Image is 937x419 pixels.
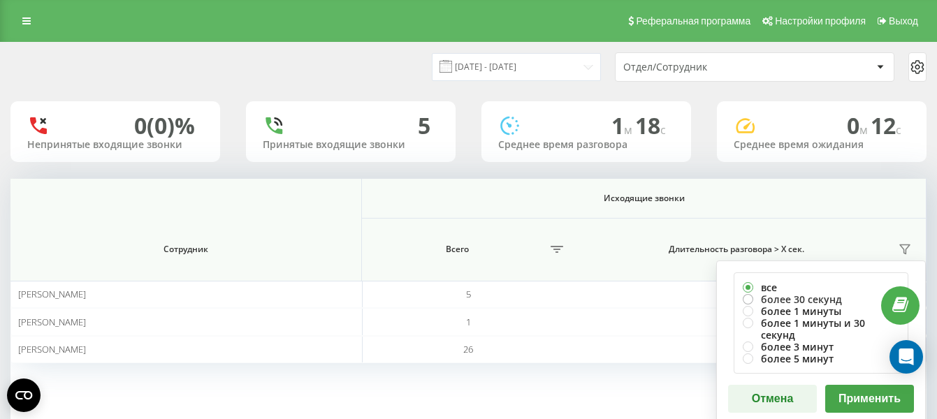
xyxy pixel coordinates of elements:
[623,61,790,73] div: Отдел/Сотрудник
[743,293,899,305] label: более 30 секунд
[18,343,86,355] span: [PERSON_NAME]
[585,244,888,255] span: Длительность разговора > Х сек.
[728,385,817,413] button: Отмена
[418,112,430,139] div: 5
[466,288,471,300] span: 5
[18,288,86,300] span: [PERSON_NAME]
[896,122,901,138] span: c
[825,385,914,413] button: Применить
[743,353,899,365] label: более 5 минут
[660,122,666,138] span: c
[743,341,899,353] label: более 3 минут
[498,139,674,151] div: Среднее время разговора
[263,139,439,151] div: Принятые входящие звонки
[743,317,899,341] label: более 1 минуты и 30 секунд
[369,244,546,255] span: Всего
[871,110,901,140] span: 12
[635,110,666,140] span: 18
[889,15,918,27] span: Выход
[624,122,635,138] span: м
[734,139,910,151] div: Среднее время ожидания
[889,340,923,374] div: Open Intercom Messenger
[611,110,635,140] span: 1
[463,343,473,355] span: 26
[27,139,203,151] div: Непринятые входящие звонки
[636,15,750,27] span: Реферальная программа
[18,316,86,328] span: [PERSON_NAME]
[859,122,871,138] span: м
[775,15,866,27] span: Настройки профиля
[7,378,41,412] button: Open CMP widget
[396,193,891,204] span: Исходящие звонки
[743,305,899,317] label: более 1 минуты
[847,110,871,140] span: 0
[134,112,195,139] div: 0 (0)%
[34,244,337,255] span: Сотрудник
[743,281,899,293] label: все
[466,316,471,328] span: 1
